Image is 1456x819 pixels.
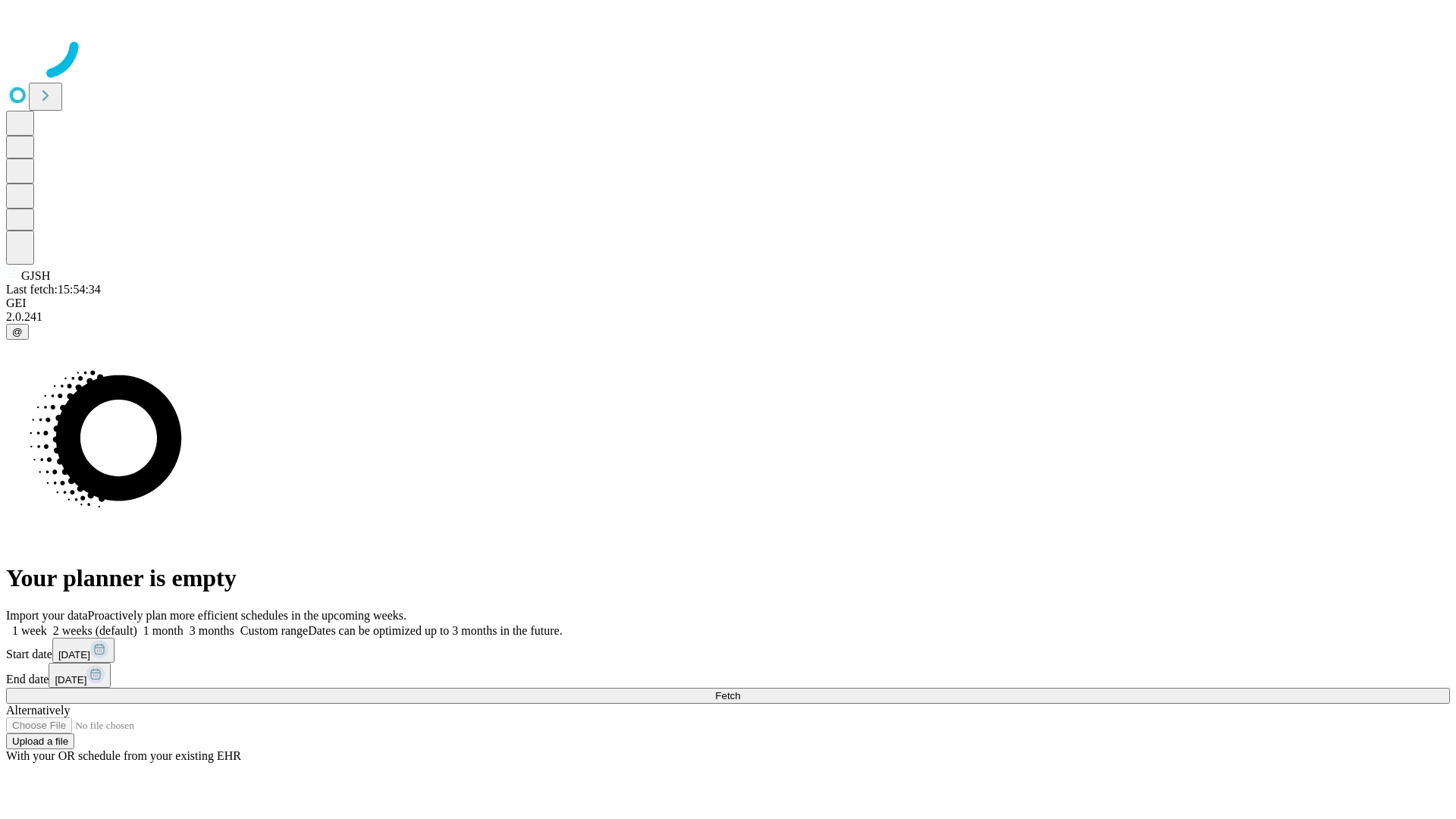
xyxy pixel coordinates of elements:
[143,624,184,637] span: 1 month
[12,624,47,637] span: 1 week
[6,297,1450,310] div: GEI
[6,688,1450,704] button: Fetch
[6,310,1450,324] div: 2.0.241
[6,733,74,749] button: Upload a file
[52,638,115,663] button: [DATE]
[6,564,1450,592] h1: Your planner is empty
[308,624,562,637] span: Dates can be optimized up to 3 months in the future.
[6,324,29,340] button: @
[55,674,86,686] span: [DATE]
[12,326,23,337] span: @
[21,269,50,282] span: GJSH
[6,283,101,296] span: Last fetch: 15:54:34
[6,638,1450,663] div: Start date
[6,704,70,717] span: Alternatively
[88,609,406,622] span: Proactively plan more efficient schedules in the upcoming weeks.
[58,649,90,661] span: [DATE]
[6,609,88,622] span: Import your data
[53,624,137,637] span: 2 weeks (default)
[240,624,308,637] span: Custom range
[715,690,740,701] span: Fetch
[190,624,234,637] span: 3 months
[6,749,241,762] span: With your OR schedule from your existing EHR
[49,663,111,688] button: [DATE]
[6,663,1450,688] div: End date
